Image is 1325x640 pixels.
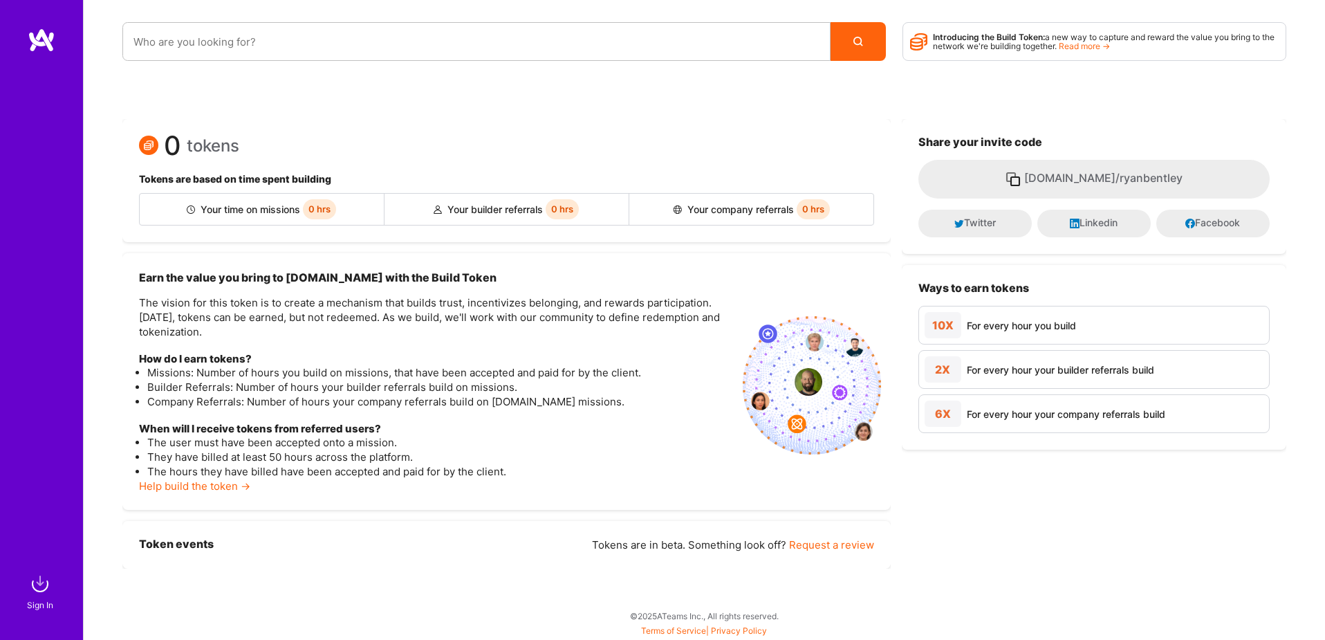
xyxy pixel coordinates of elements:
span: 0 hrs [303,199,336,219]
a: Read more → [1059,41,1110,51]
div: Your builder referrals [384,194,629,225]
div: For every hour your company referrals build [967,407,1165,421]
div: 6X [925,401,961,427]
img: Token icon [139,136,158,155]
strong: Introducing the Build Token: [933,32,1045,42]
img: Builder referral icon [434,205,442,214]
span: 0 hrs [546,199,579,219]
a: Terms of Service [641,625,706,636]
a: sign inSign In [29,570,54,612]
span: a new way to capture and reward the value you bring to the network we're building together. [933,32,1275,51]
i: icon Copy [1005,171,1021,188]
span: tokens [187,138,239,153]
button: Twitter [918,210,1032,237]
h3: Token events [139,538,214,552]
div: For every hour you build [967,318,1076,333]
li: Builder Referrals: Number of hours your builder referrals build on missions. [147,380,732,394]
p: The vision for this token is to create a mechanism that builds trust, incentivizes belonging, and... [139,295,732,339]
span: 0 [164,138,181,153]
li: The user must have been accepted onto a mission. [147,435,732,450]
h4: When will I receive tokens from referred users? [139,423,732,435]
h4: How do I earn tokens? [139,353,732,365]
input: Who are you looking for? [133,24,819,60]
span: | [641,625,767,636]
span: Tokens are in beta. Something look off? [592,538,786,551]
div: For every hour your builder referrals build [967,363,1154,377]
div: 10X [925,312,961,338]
div: Your company referrals [629,194,873,225]
img: logo [28,28,55,53]
div: Sign In [27,598,53,612]
i: icon Points [910,28,927,55]
img: sign in [26,570,54,598]
h3: Share your invite code [918,136,1270,149]
i: icon Search [853,37,863,46]
button: Linkedin [1037,210,1151,237]
li: The hours they have billed have been accepted and paid for by the client. [147,464,732,479]
i: icon Facebook [1185,219,1195,228]
h3: Ways to earn tokens [918,282,1270,295]
button: [DOMAIN_NAME]/ryanbentley [918,160,1270,199]
i: icon Twitter [954,219,964,228]
i: icon LinkedInDark [1070,219,1080,228]
div: © 2025 ATeams Inc., All rights reserved. [83,598,1325,633]
img: Company referral icon [673,205,682,214]
li: They have billed at least 50 hours across the platform. [147,450,732,464]
a: Privacy Policy [711,625,767,636]
span: 0 hrs [797,199,830,219]
div: Your time on missions [140,194,384,225]
h3: Earn the value you bring to [DOMAIN_NAME] with the Build Token [139,270,732,285]
a: Help build the token → [139,479,250,493]
li: Company Referrals: Number of hours your company referrals build on [DOMAIN_NAME] missions. [147,394,732,409]
img: profile [795,368,822,396]
li: Missions: Number of hours you build on missions, that have been accepted and paid for by the client. [147,365,732,380]
a: Request a review [789,538,874,551]
img: Builder icon [187,205,195,214]
div: 2X [925,356,961,383]
button: Facebook [1156,210,1270,237]
img: invite [743,316,881,455]
h4: Tokens are based on time spent building [139,174,874,185]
